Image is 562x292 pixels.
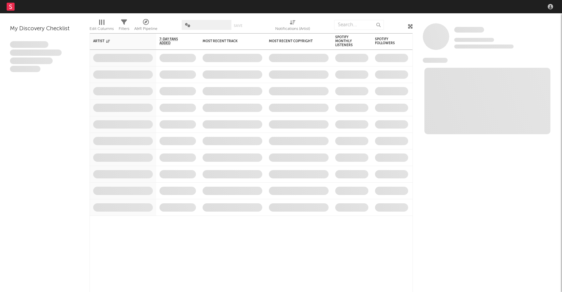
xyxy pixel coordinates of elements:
[119,17,129,36] div: Filters
[159,37,186,45] span: 7-Day Fans Added
[269,39,319,43] div: Most Recent Copyright
[454,38,494,42] span: Tracking Since: [DATE]
[423,58,448,63] span: News Feed
[10,49,62,56] span: Integer aliquet in purus et
[234,24,242,28] button: Save
[10,25,80,33] div: My Discovery Checklist
[10,66,40,72] span: Aliquam viverra
[275,17,310,36] div: Notifications (Artist)
[275,25,310,33] div: Notifications (Artist)
[454,45,514,49] span: 0 fans last week
[335,35,358,47] div: Spotify Monthly Listeners
[90,17,114,36] div: Edit Columns
[454,27,484,33] a: Some Artist
[134,25,157,33] div: A&R Pipeline
[375,37,398,45] div: Spotify Followers
[119,25,129,33] div: Filters
[10,57,53,64] span: Praesent ac interdum
[90,25,114,33] div: Edit Columns
[10,41,48,48] span: Lorem ipsum dolor
[134,17,157,36] div: A&R Pipeline
[203,39,252,43] div: Most Recent Track
[93,39,143,43] div: Artist
[334,20,384,30] input: Search...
